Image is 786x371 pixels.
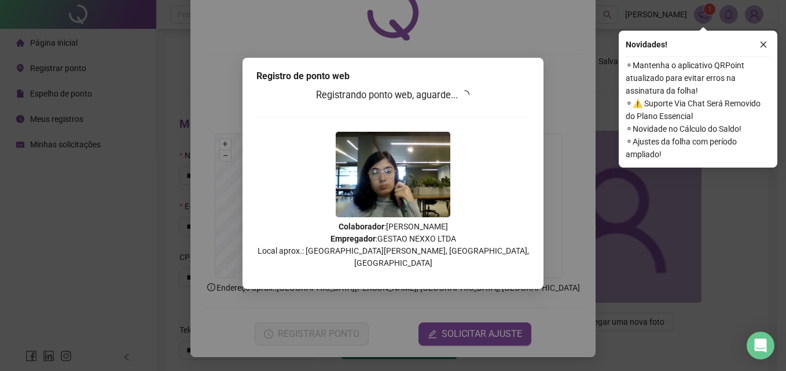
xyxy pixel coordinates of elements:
[256,221,530,269] p: : [PERSON_NAME] : GESTAO NEXXO LTDA Local aprox.: [GEOGRAPHIC_DATA][PERSON_NAME], [GEOGRAPHIC_DAT...
[256,88,530,103] h3: Registrando ponto web, aguarde...
[626,135,770,161] span: ⚬ Ajustes da folha com período ampliado!
[330,234,376,243] strong: Empregador
[460,90,470,100] span: loading
[626,38,667,51] span: Novidades !
[336,132,450,217] img: 9k=
[747,332,774,359] div: Open Intercom Messenger
[626,97,770,123] span: ⚬ ⚠️ Suporte Via Chat Será Removido do Plano Essencial
[256,69,530,83] div: Registro de ponto web
[626,123,770,135] span: ⚬ Novidade no Cálculo do Saldo!
[626,59,770,97] span: ⚬ Mantenha o aplicativo QRPoint atualizado para evitar erros na assinatura da folha!
[339,222,384,231] strong: Colaborador
[759,40,767,49] span: close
